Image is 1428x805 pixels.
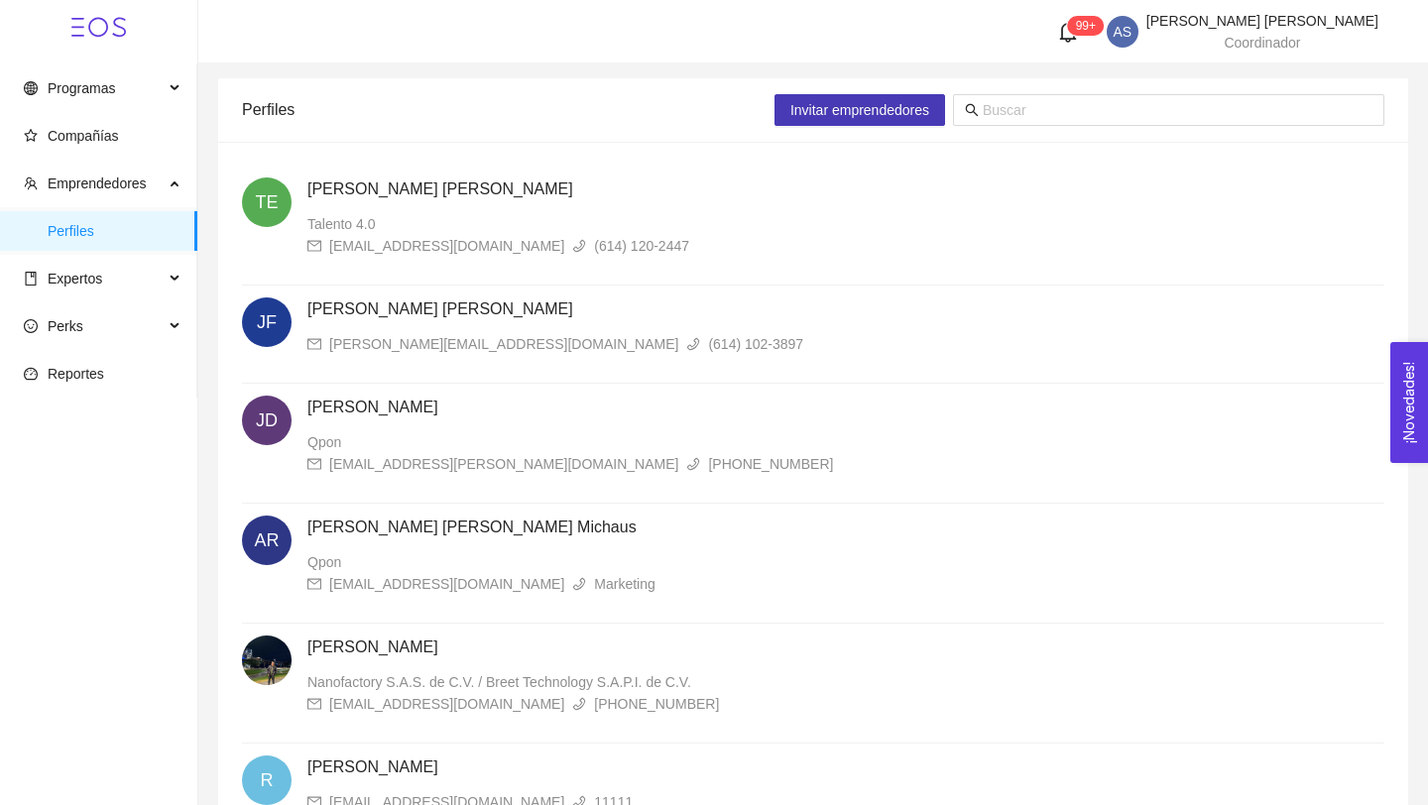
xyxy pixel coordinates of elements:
[572,577,586,591] span: phone
[307,554,341,570] span: Qpon
[329,453,678,475] div: [EMAIL_ADDRESS][PERSON_NAME][DOMAIN_NAME]
[594,573,654,595] div: Marketing
[307,337,321,351] span: mail
[261,755,274,805] span: R
[307,674,691,690] span: Nanofactory S.A.S. de C.V. / Breet Technology S.A.P.I. de C.V.
[307,697,321,711] span: mail
[708,453,833,475] div: [PHONE_NUMBER]
[307,516,1384,539] h4: [PERSON_NAME] [PERSON_NAME] Michaus
[48,211,181,251] span: Perfiles
[242,81,774,138] div: Perfiles
[307,239,321,253] span: mail
[307,216,376,232] span: Talento 4.0
[594,693,719,715] div: [PHONE_NUMBER]
[1390,342,1428,463] button: Open Feedback Widget
[572,697,586,711] span: phone
[329,693,564,715] div: [EMAIL_ADDRESS][DOMAIN_NAME]
[48,318,83,334] span: Perks
[329,235,564,257] div: [EMAIL_ADDRESS][DOMAIN_NAME]
[48,128,119,144] span: Compañías
[307,577,321,591] span: mail
[1146,13,1378,29] span: [PERSON_NAME] [PERSON_NAME]
[24,129,38,143] span: star
[48,175,147,191] span: Emprendedores
[256,396,278,445] span: JD
[242,635,292,685] img: 1642744063740-perfil.jpg
[24,272,38,286] span: book
[1113,16,1131,48] span: AS
[329,333,678,355] div: [PERSON_NAME][EMAIL_ADDRESS][DOMAIN_NAME]
[983,99,1372,121] input: Buscar
[48,271,102,287] span: Expertos
[255,177,278,227] span: TE
[307,755,1384,779] h4: [PERSON_NAME]
[965,103,979,117] span: search
[257,297,277,347] span: JF
[307,297,1384,321] h4: [PERSON_NAME] [PERSON_NAME]
[307,434,341,450] span: Qpon
[1057,21,1079,43] span: bell
[24,319,38,333] span: smile
[1068,16,1104,36] sup: 339
[1224,35,1300,51] span: Coordinador
[254,516,279,565] span: AR
[686,337,700,351] span: phone
[790,99,929,121] span: Invitar emprendedores
[307,635,1384,659] h4: [PERSON_NAME]
[24,367,38,381] span: dashboard
[572,239,586,253] span: phone
[307,177,1384,201] h4: [PERSON_NAME] [PERSON_NAME]
[48,80,115,96] span: Programas
[708,333,803,355] div: (614) 102-3897
[594,235,689,257] div: (614) 120-2447
[329,573,564,595] div: [EMAIL_ADDRESS][DOMAIN_NAME]
[24,176,38,190] span: team
[24,81,38,95] span: global
[774,94,945,126] button: Invitar emprendedores
[48,366,104,382] span: Reportes
[307,457,321,471] span: mail
[307,396,1384,419] h4: [PERSON_NAME]
[686,457,700,471] span: phone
